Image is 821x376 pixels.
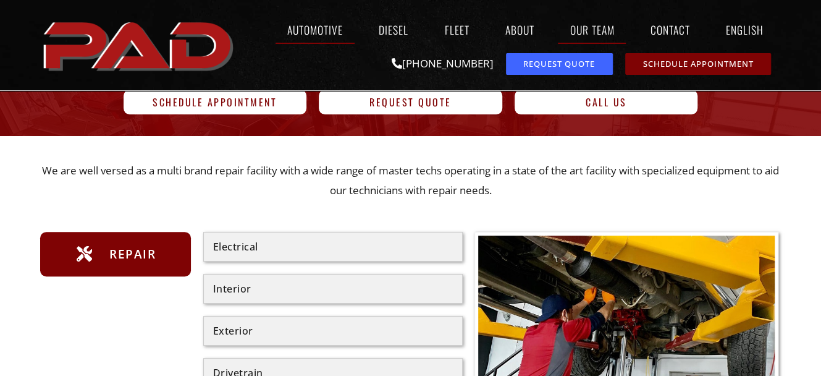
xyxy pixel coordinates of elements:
a: pro automotive and diesel home page [40,12,240,79]
a: Automotive [276,15,355,44]
a: Diesel [367,15,420,44]
img: The image shows the word "PAD" in bold, red, uppercase letters with a slight shadow effect. [40,12,240,79]
a: About [493,15,545,44]
a: Contact [638,15,701,44]
span: Schedule Appointment [153,97,277,107]
a: English [714,15,781,44]
nav: Menu [240,15,781,44]
a: Fleet [432,15,481,44]
span: Call Us [586,97,627,107]
a: Call Us [515,90,698,114]
span: Request Quote [369,97,452,107]
a: Request Quote [319,90,502,114]
p: We are well versed as a multi brand repair facility with a wide range of master techs operating i... [40,161,781,201]
div: Exterior [213,326,453,336]
span: Schedule Appointment [642,60,753,68]
span: Request Quote [523,60,595,68]
a: Our Team [558,15,626,44]
a: request a service or repair quote [506,53,613,75]
a: Schedule Appointment [124,90,307,114]
div: Electrical [213,242,453,252]
div: Interior [213,284,453,294]
a: [PHONE_NUMBER] [392,56,494,70]
a: schedule repair or service appointment [625,53,772,75]
span: Repair [106,244,156,264]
